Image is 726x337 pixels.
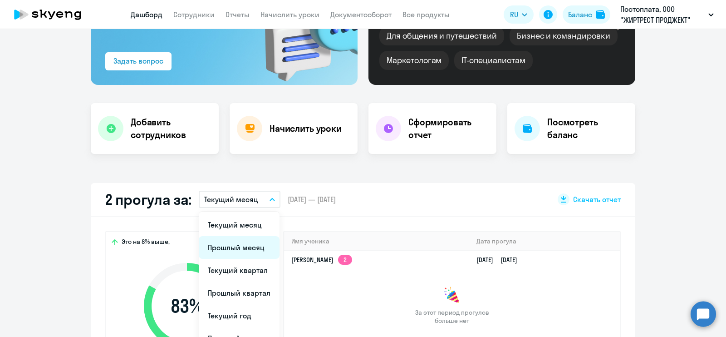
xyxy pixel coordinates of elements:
[226,10,250,19] a: Отчеты
[568,9,592,20] div: Баланс
[131,116,211,141] h4: Добавить сотрудников
[204,194,258,205] p: Текущий месяц
[270,122,342,135] h4: Начислить уроки
[288,194,336,204] span: [DATE] — [DATE]
[469,232,620,251] th: Дата прогула
[443,287,461,305] img: congrats
[596,10,605,19] img: balance
[338,255,352,265] app-skyeng-badge: 2
[284,232,469,251] th: Имя ученика
[135,295,239,317] span: 83 %
[260,10,319,19] a: Начислить уроки
[199,191,280,208] button: Текущий месяц
[454,51,532,70] div: IT-специалистам
[414,308,490,325] span: За этот период прогулов больше нет
[408,116,489,141] h4: Сформировать отчет
[620,4,705,25] p: Постоплата, ООО "ЖИРТРЕСТ ПРОДЖЕКТ"
[131,10,162,19] a: Дашборд
[291,256,352,264] a: [PERSON_NAME]2
[504,5,534,24] button: RU
[476,256,525,264] a: [DATE][DATE]
[105,52,172,70] button: Задать вопрос
[510,26,618,45] div: Бизнес и командировки
[113,55,163,66] div: Задать вопрос
[173,10,215,19] a: Сотрудники
[379,51,449,70] div: Маркетологам
[402,10,450,19] a: Все продукты
[330,10,392,19] a: Документооборот
[563,5,610,24] button: Балансbalance
[573,194,621,204] span: Скачать отчет
[379,26,504,45] div: Для общения и путешествий
[122,238,170,248] span: Это на 8% выше,
[105,190,191,208] h2: 2 прогула за:
[616,4,718,25] button: Постоплата, ООО "ЖИРТРЕСТ ПРОДЖЕКТ"
[510,9,518,20] span: RU
[547,116,628,141] h4: Посмотреть баланс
